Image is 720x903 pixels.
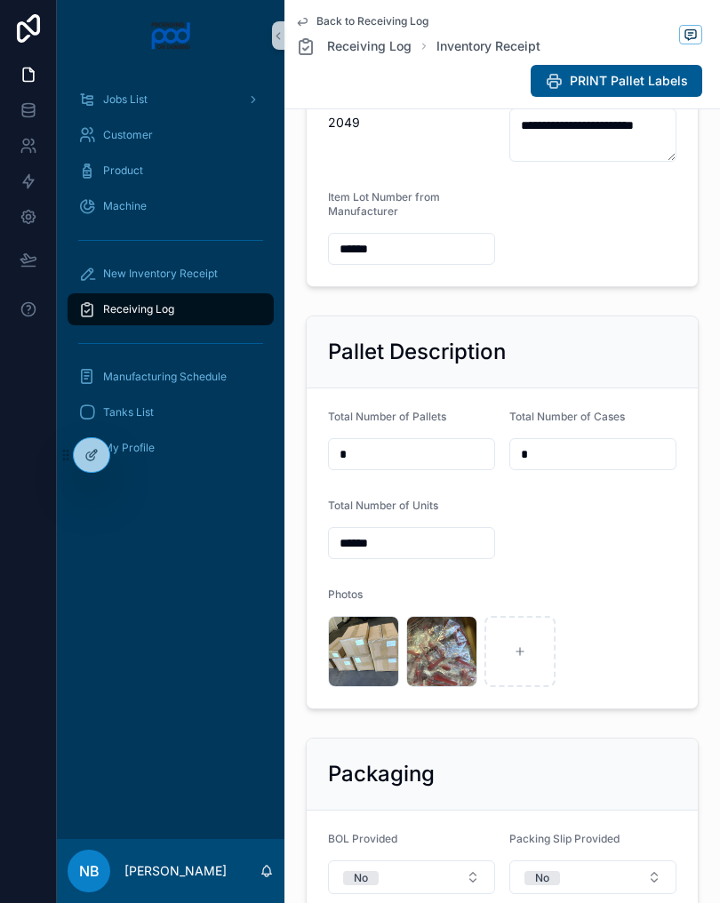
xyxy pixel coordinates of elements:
[68,119,274,151] a: Customer
[328,338,506,366] h2: Pallet Description
[68,190,274,222] a: Machine
[328,190,440,218] span: Item Lot Number from Manufacturer
[295,14,428,28] a: Back to Receiving Log
[124,862,227,880] p: [PERSON_NAME]
[531,65,702,97] button: PRINT Pallet Labels
[103,164,143,178] span: Product
[327,37,412,55] span: Receiving Log
[328,114,495,132] span: 2049
[68,432,274,464] a: My Profile
[570,72,688,90] span: PRINT Pallet Labels
[354,871,368,885] div: No
[68,258,274,290] a: New Inventory Receipt
[328,499,438,512] span: Total Number of Units
[103,128,153,142] span: Customer
[328,860,495,894] button: Select Button
[68,155,274,187] a: Product
[103,199,147,213] span: Machine
[328,832,397,845] span: BOL Provided
[316,14,428,28] span: Back to Receiving Log
[509,860,676,894] button: Select Button
[79,860,100,882] span: NB
[295,36,412,57] a: Receiving Log
[436,37,540,55] a: Inventory Receipt
[150,21,192,50] img: App logo
[328,587,363,601] span: Photos
[68,293,274,325] a: Receiving Log
[103,267,218,281] span: New Inventory Receipt
[68,396,274,428] a: Tanks List
[509,832,620,845] span: Packing Slip Provided
[103,405,154,420] span: Tanks List
[103,302,174,316] span: Receiving Log
[57,71,284,487] div: scrollable content
[103,441,155,455] span: My Profile
[68,84,274,116] a: Jobs List
[103,92,148,107] span: Jobs List
[103,370,227,384] span: Manufacturing Schedule
[328,760,435,788] h2: Packaging
[328,410,446,423] span: Total Number of Pallets
[68,361,274,393] a: Manufacturing Schedule
[509,410,625,423] span: Total Number of Cases
[535,871,549,885] div: No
